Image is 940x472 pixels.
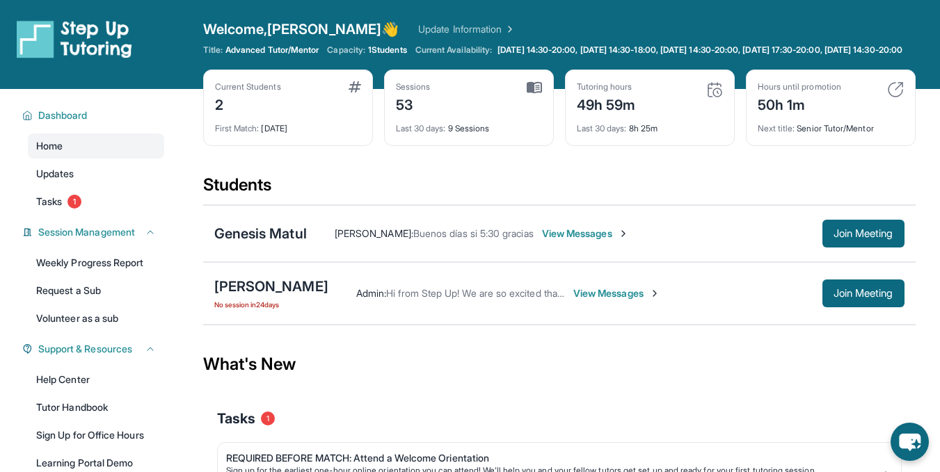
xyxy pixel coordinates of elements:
[887,81,904,98] img: card
[822,279,905,307] button: Join Meeting
[28,423,164,448] a: Sign Up for Office Hours
[261,412,275,425] span: 1
[706,81,723,98] img: card
[495,44,905,56] a: [DATE] 14:30-20:00, [DATE] 14:30-18:00, [DATE] 14:30-20:00, [DATE] 17:30-20:00, [DATE] 14:30-20:00
[542,227,629,241] span: View Messages
[28,278,164,303] a: Request a Sub
[36,139,63,153] span: Home
[335,227,413,239] span: [PERSON_NAME] :
[215,92,281,115] div: 2
[203,334,916,395] div: What's New
[28,250,164,275] a: Weekly Progress Report
[33,108,156,122] button: Dashboard
[17,19,132,58] img: logo
[396,123,446,133] span: Last 30 days :
[396,81,431,92] div: Sessions
[28,133,164,158] a: Home
[758,81,841,92] div: Hours until promotion
[215,81,281,92] div: Current Students
[822,220,905,247] button: Join Meeting
[356,287,386,299] span: Admin :
[28,189,164,214] a: Tasks1
[396,92,431,115] div: 53
[33,342,156,356] button: Support & Resources
[203,19,399,39] span: Welcome, [PERSON_NAME] 👋
[758,92,841,115] div: 50h 1m
[502,22,516,36] img: Chevron Right
[368,44,407,56] span: 1 Students
[203,174,916,204] div: Students
[225,44,319,56] span: Advanced Tutor/Mentor
[33,225,156,239] button: Session Management
[577,92,636,115] div: 49h 59m
[38,108,88,122] span: Dashboard
[396,115,542,134] div: 9 Sessions
[28,306,164,331] a: Volunteer as a sub
[834,289,893,298] span: Join Meeting
[758,123,795,133] span: Next title :
[38,342,132,356] span: Support & Resources
[327,44,365,56] span: Capacity:
[577,115,723,134] div: 8h 25m
[891,423,929,461] button: chat-button
[36,167,74,181] span: Updates
[67,195,81,209] span: 1
[214,224,307,243] div: Genesis Matul
[217,409,255,428] span: Tasks
[415,44,492,56] span: Current Availability:
[203,44,223,56] span: Title:
[577,81,636,92] div: Tutoring hours
[215,115,361,134] div: [DATE]
[618,228,629,239] img: Chevron-Right
[36,195,62,209] span: Tasks
[834,229,893,238] span: Join Meeting
[413,227,534,239] span: Buenos días si 5:30 gracias
[28,367,164,392] a: Help Center
[577,123,627,133] span: Last 30 days :
[215,123,260,133] span: First Match :
[418,22,516,36] a: Update Information
[214,277,328,296] div: [PERSON_NAME]
[28,395,164,420] a: Tutor Handbook
[497,44,902,56] span: [DATE] 14:30-20:00, [DATE] 14:30-18:00, [DATE] 14:30-20:00, [DATE] 17:30-20:00, [DATE] 14:30-20:00
[28,161,164,186] a: Updates
[38,225,135,239] span: Session Management
[226,451,882,465] div: REQUIRED BEFORE MATCH: Attend a Welcome Orientation
[349,81,361,92] img: card
[214,299,328,310] span: No session in 24 days
[527,81,542,94] img: card
[649,288,660,299] img: Chevron-Right
[573,286,660,300] span: View Messages
[758,115,904,134] div: Senior Tutor/Mentor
